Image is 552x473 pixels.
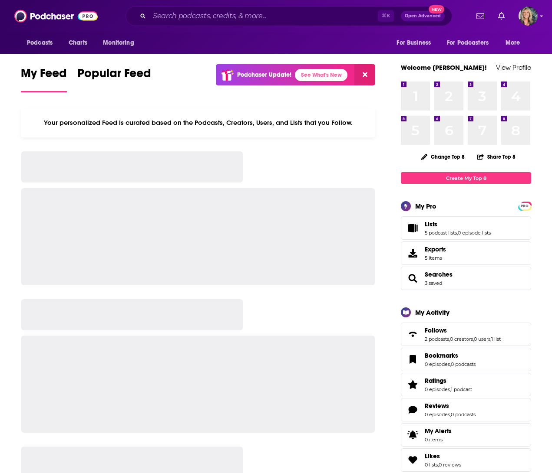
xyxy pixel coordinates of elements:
[499,35,531,51] button: open menu
[415,202,436,210] div: My Pro
[401,323,531,346] span: Follows
[425,452,461,460] a: Likes
[237,71,291,78] p: Podchaser Update!
[404,247,421,259] span: Exports
[425,402,476,410] a: Reviews
[451,386,472,392] a: 1 podcast
[425,255,446,261] span: 5 items
[425,230,457,236] a: 5 podcast lists
[401,11,445,21] button: Open AdvancedNew
[519,7,538,26] img: User Profile
[473,9,488,23] a: Show notifications dropdown
[425,352,458,359] span: Bookmarks
[425,377,472,385] a: Ratings
[390,35,442,51] button: open menu
[404,222,421,234] a: Lists
[416,151,470,162] button: Change Top 8
[495,9,508,23] a: Show notifications dropdown
[295,69,347,81] a: See What's New
[425,245,446,253] span: Exports
[474,336,490,342] a: 0 users
[21,66,67,86] span: My Feed
[401,172,531,184] a: Create My Top 8
[519,203,530,209] span: PRO
[425,411,450,418] a: 0 episodes
[397,37,431,49] span: For Business
[425,452,440,460] span: Likes
[401,373,531,396] span: Ratings
[491,336,501,342] a: 1 list
[425,352,476,359] a: Bookmarks
[404,328,421,340] a: Follows
[447,37,489,49] span: For Podcasters
[27,37,53,49] span: Podcasts
[149,9,378,23] input: Search podcasts, credits, & more...
[441,35,501,51] button: open menu
[519,7,538,26] button: Show profile menu
[401,241,531,265] a: Exports
[401,267,531,290] span: Searches
[506,37,520,49] span: More
[425,462,438,468] a: 0 lists
[401,63,487,72] a: Welcome [PERSON_NAME]!
[425,220,491,228] a: Lists
[519,7,538,26] span: Logged in as lisa.beech
[415,308,450,316] div: My Activity
[439,462,461,468] a: 0 reviews
[77,66,151,92] a: Popular Feed
[69,37,87,49] span: Charts
[401,423,531,447] a: My Alerts
[425,326,501,334] a: Follows
[451,361,476,367] a: 0 podcasts
[401,398,531,421] span: Reviews
[429,5,444,13] span: New
[425,361,450,367] a: 0 episodes
[21,108,375,137] div: Your personalized Feed is curated based on the Podcasts, Creators, Users, and Lists that you Follow.
[425,437,452,443] span: 0 items
[490,336,491,342] span: ,
[126,6,452,26] div: Search podcasts, credits, & more...
[14,8,98,24] img: Podchaser - Follow, Share and Rate Podcasts
[425,402,449,410] span: Reviews
[404,454,421,466] a: Likes
[425,427,452,435] span: My Alerts
[451,411,476,418] a: 0 podcasts
[404,272,421,284] a: Searches
[21,66,67,92] a: My Feed
[97,35,145,51] button: open menu
[401,348,531,371] span: Bookmarks
[378,10,394,22] span: ⌘ K
[404,404,421,416] a: Reviews
[425,271,453,278] a: Searches
[438,462,439,468] span: ,
[477,148,516,165] button: Share Top 8
[425,280,442,286] a: 3 saved
[519,202,530,209] a: PRO
[401,448,531,472] span: Likes
[103,37,134,49] span: Monitoring
[425,336,449,342] a: 2 podcasts
[77,66,151,86] span: Popular Feed
[425,326,447,334] span: Follows
[404,429,421,441] span: My Alerts
[63,35,93,51] a: Charts
[425,220,437,228] span: Lists
[401,216,531,240] span: Lists
[449,336,450,342] span: ,
[21,35,64,51] button: open menu
[496,63,531,72] a: View Profile
[404,378,421,391] a: Ratings
[458,230,491,236] a: 0 episode lists
[425,386,450,392] a: 0 episodes
[404,353,421,365] a: Bookmarks
[425,377,446,385] span: Ratings
[450,336,473,342] a: 0 creators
